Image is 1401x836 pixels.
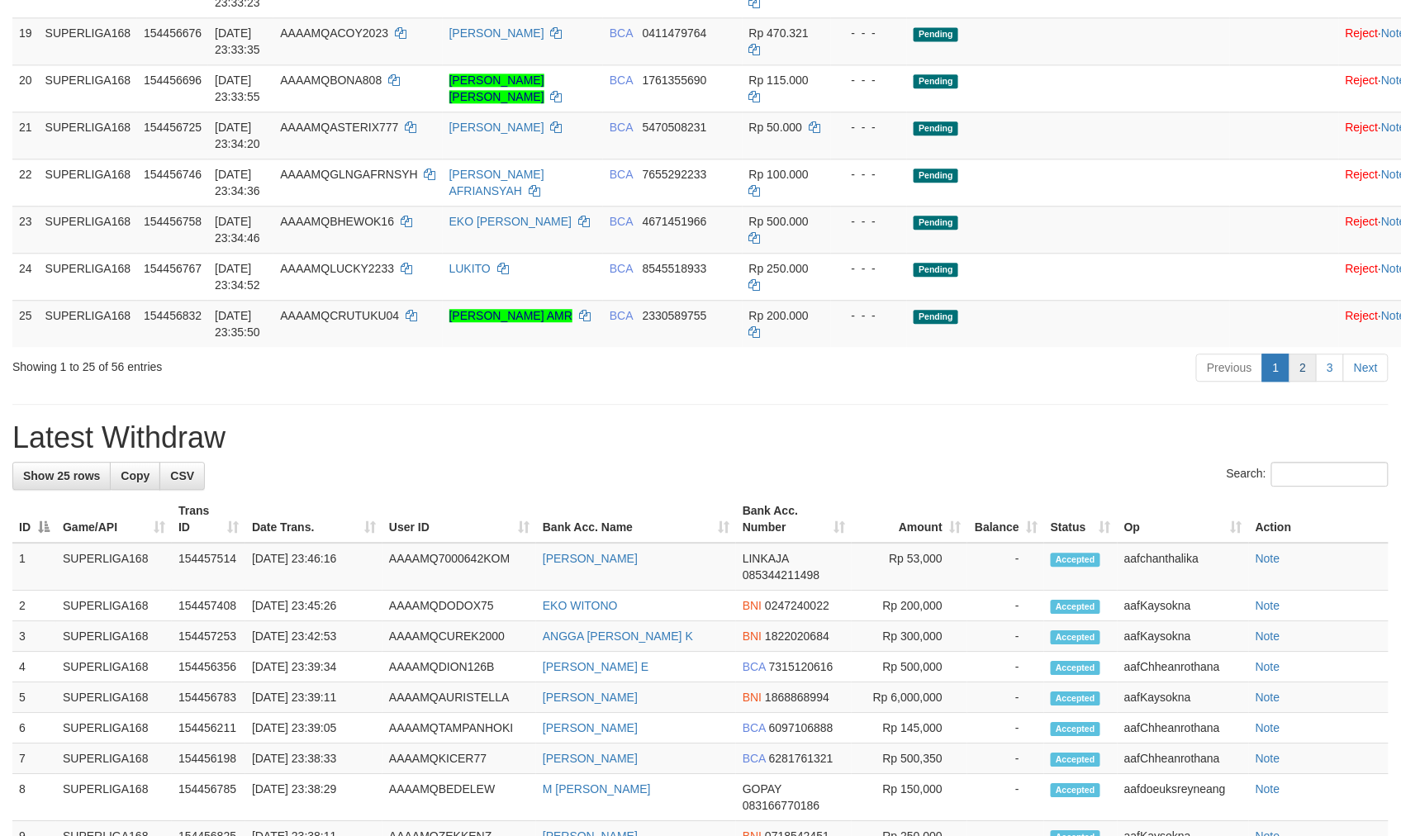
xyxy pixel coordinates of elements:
[12,64,39,112] td: 20
[914,121,958,135] span: Pending
[1256,782,1280,796] a: Note
[749,121,803,134] span: Rp 50.000
[56,774,172,821] td: SUPERLIGA168
[1346,74,1379,87] a: Reject
[1346,121,1379,134] a: Reject
[914,263,958,277] span: Pending
[1271,462,1389,487] input: Search:
[215,168,260,197] span: [DATE] 23:34:36
[12,421,1389,454] h1: Latest Withdraw
[967,774,1044,821] td: -
[245,591,382,621] td: [DATE] 23:45:26
[172,774,245,821] td: 154456785
[543,599,618,612] a: EKO WITONO
[121,469,150,482] span: Copy
[382,713,536,743] td: AAAAMQTAMPANHOKI
[610,168,633,181] span: BCA
[852,621,967,652] td: Rp 300,000
[382,682,536,713] td: AAAAMQAURISTELLA
[1118,682,1249,713] td: aafKaysokna
[765,599,829,612] span: Copy 0247240022 to clipboard
[215,262,260,292] span: [DATE] 23:34:52
[838,260,900,277] div: - - -
[172,591,245,621] td: 154457408
[245,543,382,591] td: [DATE] 23:46:16
[39,112,138,159] td: SUPERLIGA168
[144,26,202,40] span: 154456676
[23,469,100,482] span: Show 25 rows
[1118,652,1249,682] td: aafChheanrothana
[838,25,900,41] div: - - -
[838,166,900,183] div: - - -
[1118,743,1249,774] td: aafChheanrothana
[1051,600,1100,614] span: Accepted
[1051,722,1100,736] span: Accepted
[643,26,707,40] span: Copy 0411479764 to clipboard
[280,262,394,275] span: AAAAMQLUCKY2233
[1346,26,1379,40] a: Reject
[12,621,56,652] td: 3
[1256,752,1280,765] a: Note
[743,691,762,704] span: BNI
[245,774,382,821] td: [DATE] 23:38:29
[12,112,39,159] td: 21
[144,121,202,134] span: 154456725
[765,691,829,704] span: Copy 1868868994 to clipboard
[643,215,707,228] span: Copy 4671451966 to clipboard
[749,309,809,322] span: Rp 200.000
[280,121,398,134] span: AAAAMQASTERIX777
[280,26,388,40] span: AAAAMQACOY2023
[56,743,172,774] td: SUPERLIGA168
[1346,168,1379,181] a: Reject
[12,352,572,375] div: Showing 1 to 25 of 56 entries
[172,496,245,543] th: Trans ID: activate to sort column ascending
[12,652,56,682] td: 4
[1118,621,1249,652] td: aafKaysokna
[382,496,536,543] th: User ID: activate to sort column ascending
[280,309,399,322] span: AAAAMQCRUTUKU04
[967,496,1044,543] th: Balance: activate to sort column ascending
[449,215,572,228] a: EKO [PERSON_NAME]
[543,721,638,734] a: [PERSON_NAME]
[1256,629,1280,643] a: Note
[172,682,245,713] td: 154456783
[280,168,417,181] span: AAAAMQGLNGAFRNSYH
[1249,496,1389,543] th: Action
[172,621,245,652] td: 154457253
[382,743,536,774] td: AAAAMQKICER77
[56,621,172,652] td: SUPERLIGA168
[245,652,382,682] td: [DATE] 23:39:34
[749,215,809,228] span: Rp 500.000
[1118,543,1249,591] td: aafchanthalika
[736,496,852,543] th: Bank Acc. Number: activate to sort column ascending
[1262,354,1290,382] a: 1
[12,774,56,821] td: 8
[838,72,900,88] div: - - -
[543,660,648,673] a: [PERSON_NAME] E
[769,660,833,673] span: Copy 7315120616 to clipboard
[967,743,1044,774] td: -
[12,300,39,347] td: 25
[144,309,202,322] span: 154456832
[749,262,809,275] span: Rp 250.000
[1316,354,1344,382] a: 3
[1346,262,1379,275] a: Reject
[914,169,958,183] span: Pending
[144,262,202,275] span: 154456767
[382,652,536,682] td: AAAAMQDION126B
[56,713,172,743] td: SUPERLIGA168
[39,253,138,300] td: SUPERLIGA168
[749,26,809,40] span: Rp 470.321
[743,629,762,643] span: BNI
[382,621,536,652] td: AAAAMQCUREK2000
[56,543,172,591] td: SUPERLIGA168
[1044,496,1118,543] th: Status: activate to sort column ascending
[245,682,382,713] td: [DATE] 23:39:11
[1051,630,1100,644] span: Accepted
[852,543,967,591] td: Rp 53,000
[1256,721,1280,734] a: Note
[1196,354,1262,382] a: Previous
[1256,660,1280,673] a: Note
[245,621,382,652] td: [DATE] 23:42:53
[838,119,900,135] div: - - -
